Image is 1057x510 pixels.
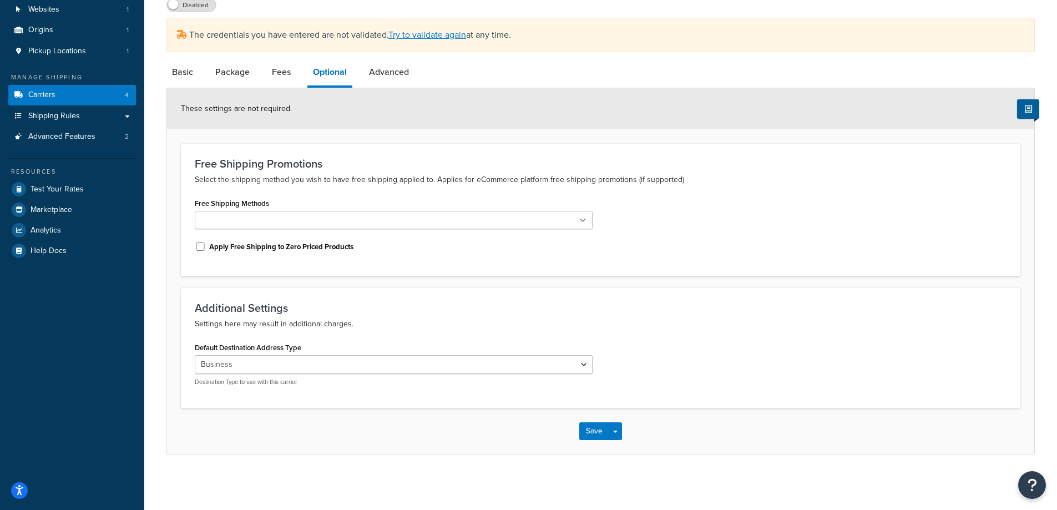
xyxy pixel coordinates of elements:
[8,20,136,41] a: Origins1
[388,28,466,41] a: Try to validate again
[127,5,129,14] span: 1
[195,158,1007,170] h3: Free Shipping Promotions
[181,103,292,114] span: These settings are not required.
[266,59,296,85] a: Fees
[8,241,136,261] a: Help Docs
[166,59,199,85] a: Basic
[1017,99,1039,119] button: Show Help Docs
[8,41,136,62] a: Pickup Locations1
[28,26,53,35] span: Origins
[579,422,609,440] button: Save
[8,106,136,127] a: Shipping Rules
[195,302,1007,314] h3: Additional Settings
[28,47,86,56] span: Pickup Locations
[8,179,136,199] a: Test Your Rates
[28,132,95,142] span: Advanced Features
[31,185,84,194] span: Test Your Rates
[189,28,511,41] span: The credentials you have entered are not validated. at any time.
[195,199,269,208] label: Free Shipping Methods
[8,85,136,105] a: Carriers4
[8,73,136,82] div: Manage Shipping
[127,26,129,35] span: 1
[195,317,1007,331] p: Settings here may result in additional charges.
[31,246,67,256] span: Help Docs
[8,127,136,147] li: Advanced Features
[195,173,1007,186] p: Select the shipping method you wish to have free shipping applied to. Applies for eCommerce platf...
[125,90,129,100] span: 4
[28,5,59,14] span: Websites
[195,344,301,352] label: Default Destination Address Type
[1018,471,1046,499] button: Open Resource Center
[8,220,136,240] a: Analytics
[28,112,80,121] span: Shipping Rules
[8,167,136,176] div: Resources
[127,47,129,56] span: 1
[363,59,414,85] a: Advanced
[307,59,352,88] a: Optional
[125,132,129,142] span: 2
[8,200,136,220] a: Marketplace
[8,20,136,41] li: Origins
[28,90,55,100] span: Carriers
[31,226,61,235] span: Analytics
[8,85,136,105] li: Carriers
[209,242,353,252] label: Apply Free Shipping to Zero Priced Products
[195,378,593,386] p: Destination Type to use with this carrier
[8,127,136,147] a: Advanced Features2
[8,41,136,62] li: Pickup Locations
[31,205,72,215] span: Marketplace
[210,59,255,85] a: Package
